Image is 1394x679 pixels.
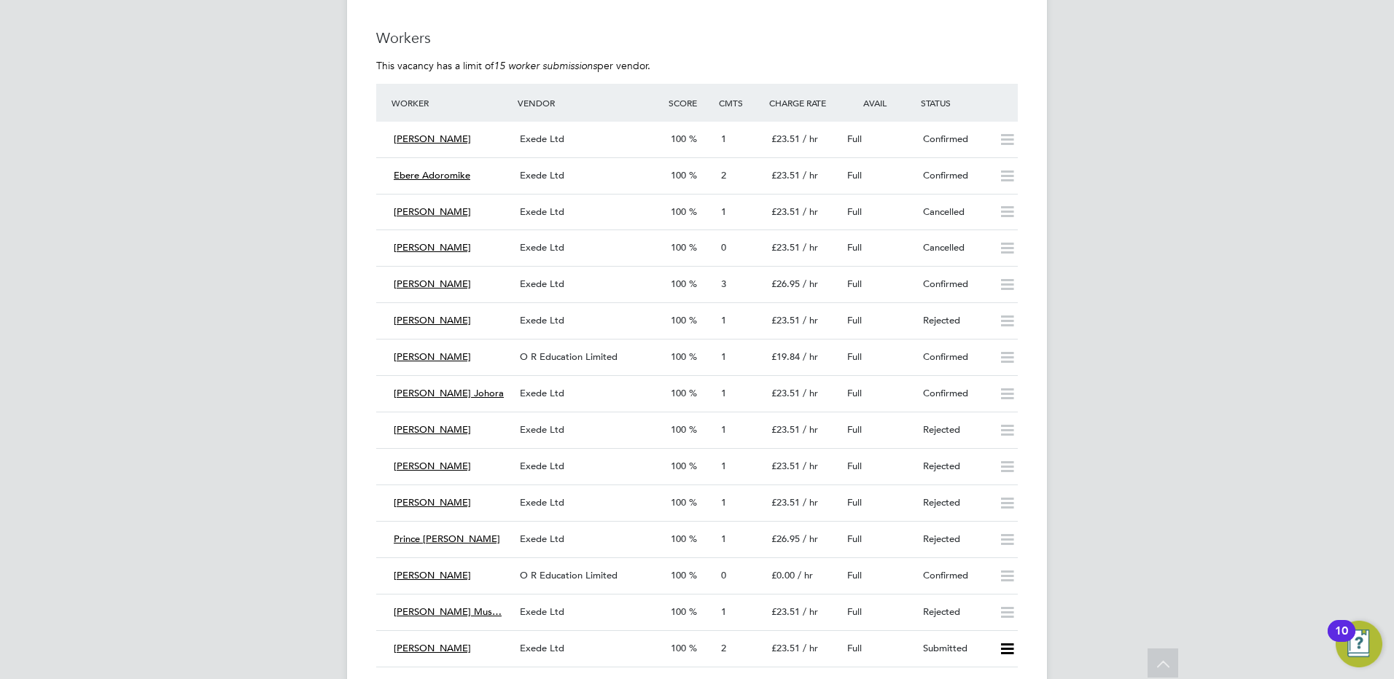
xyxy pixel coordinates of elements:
[394,169,470,181] span: Ebere Adoromike
[917,600,993,624] div: Rejected
[520,387,564,399] span: Exede Ltd
[771,278,800,290] span: £26.95
[917,382,993,406] div: Confirmed
[394,642,471,654] span: [PERSON_NAME]
[847,605,862,618] span: Full
[388,90,514,116] div: Worker
[671,278,686,290] span: 100
[847,169,862,181] span: Full
[394,205,471,218] span: [PERSON_NAME]
[847,314,862,326] span: Full
[803,605,818,618] span: / hr
[721,642,726,654] span: 2
[520,569,618,581] span: O R Education Limited
[771,205,800,218] span: £23.51
[917,200,993,224] div: Cancelled
[917,127,993,152] div: Confirmed
[721,423,726,436] span: 1
[721,205,726,218] span: 1
[520,496,564,509] span: Exede Ltd
[771,460,800,472] span: £23.51
[520,278,564,290] span: Exede Ltd
[803,278,818,290] span: / hr
[671,460,686,472] span: 100
[771,169,800,181] span: £23.51
[847,387,862,399] span: Full
[847,460,862,472] span: Full
[394,278,471,290] span: [PERSON_NAME]
[671,642,686,654] span: 100
[847,133,862,145] span: Full
[520,314,564,326] span: Exede Ltd
[721,460,726,472] span: 1
[671,133,686,145] span: 100
[671,387,686,399] span: 100
[671,314,686,326] span: 100
[671,169,686,181] span: 100
[394,241,471,254] span: [PERSON_NAME]
[721,278,726,290] span: 3
[771,241,800,254] span: £23.51
[721,569,726,581] span: 0
[771,533,800,545] span: £26.95
[771,642,800,654] span: £23.51
[394,423,471,436] span: [PERSON_NAME]
[803,350,818,363] span: / hr
[771,496,800,509] span: £23.51
[1335,631,1348,650] div: 10
[917,418,993,442] div: Rejected
[376,28,1018,47] h3: Workers
[394,350,471,363] span: [PERSON_NAME]
[520,169,564,181] span: Exede Ltd
[671,241,686,254] span: 100
[494,59,597,72] em: 15 worker submissions
[803,496,818,509] span: / hr
[803,387,818,399] span: / hr
[394,569,471,581] span: [PERSON_NAME]
[721,314,726,326] span: 1
[771,605,800,618] span: £23.51
[803,642,818,654] span: / hr
[394,387,504,399] span: [PERSON_NAME] Johora
[917,345,993,369] div: Confirmed
[803,205,818,218] span: / hr
[671,533,686,545] span: 100
[917,90,1018,116] div: Status
[671,350,686,363] span: 100
[803,241,818,254] span: / hr
[766,90,841,116] div: Charge Rate
[520,460,564,472] span: Exede Ltd
[721,133,726,145] span: 1
[917,527,993,552] div: Rejected
[847,569,862,581] span: Full
[917,637,993,661] div: Submitted
[803,169,818,181] span: / hr
[671,605,686,618] span: 100
[721,387,726,399] span: 1
[520,350,618,363] span: O R Education Limited
[803,314,818,326] span: / hr
[721,533,726,545] span: 1
[721,496,726,509] span: 1
[376,59,1018,72] p: This vacancy has a limit of per vendor.
[520,533,564,545] span: Exede Ltd
[917,309,993,333] div: Rejected
[803,533,818,545] span: / hr
[917,455,993,479] div: Rejected
[520,423,564,436] span: Exede Ltd
[394,133,471,145] span: [PERSON_NAME]
[847,241,862,254] span: Full
[771,350,800,363] span: £19.84
[917,564,993,588] div: Confirmed
[847,278,862,290] span: Full
[394,314,471,326] span: [PERSON_NAME]
[771,569,795,581] span: £0.00
[841,90,917,116] div: Avail
[917,236,993,260] div: Cancelled
[520,605,564,618] span: Exede Ltd
[520,642,564,654] span: Exede Ltd
[394,605,502,618] span: [PERSON_NAME] Mus…
[520,133,564,145] span: Exede Ltd
[798,569,813,581] span: / hr
[917,491,993,515] div: Rejected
